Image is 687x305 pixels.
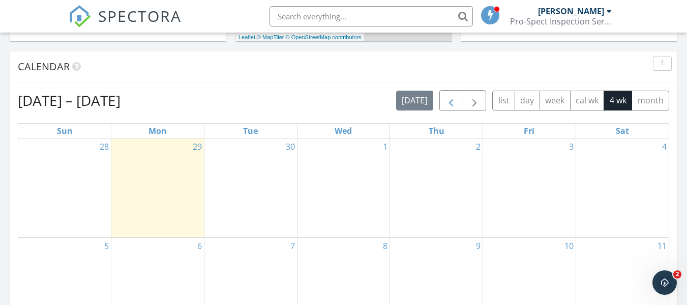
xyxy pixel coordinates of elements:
[238,34,255,40] a: Leaflet
[18,138,111,238] td: Go to September 28, 2025
[204,138,297,238] td: Go to September 30, 2025
[570,91,605,110] button: cal wk
[257,34,284,40] a: © MapTiler
[483,138,576,238] td: Go to October 3, 2025
[102,238,111,254] a: Go to October 5, 2025
[241,124,260,138] a: Tuesday
[522,124,536,138] a: Friday
[510,16,612,26] div: Pro-Spect Inspection Services
[55,124,75,138] a: Sunday
[18,60,70,73] span: Calendar
[474,238,483,254] a: Go to October 9, 2025
[427,124,446,138] a: Thursday
[18,90,121,110] h2: [DATE] – [DATE]
[439,90,463,111] button: Previous
[333,124,354,138] a: Wednesday
[69,5,91,27] img: The Best Home Inspection Software - Spectora
[673,270,681,279] span: 2
[288,238,297,254] a: Go to October 7, 2025
[396,91,433,110] button: [DATE]
[463,90,487,111] button: Next
[69,14,182,35] a: SPECTORA
[562,238,576,254] a: Go to October 10, 2025
[655,238,669,254] a: Go to October 11, 2025
[567,138,576,155] a: Go to October 3, 2025
[474,138,483,155] a: Go to October 2, 2025
[98,138,111,155] a: Go to September 28, 2025
[286,34,362,40] a: © OpenStreetMap contributors
[576,138,669,238] td: Go to October 4, 2025
[515,91,540,110] button: day
[614,124,631,138] a: Saturday
[191,138,204,155] a: Go to September 29, 2025
[195,238,204,254] a: Go to October 6, 2025
[111,138,204,238] td: Go to September 29, 2025
[381,238,390,254] a: Go to October 8, 2025
[492,91,515,110] button: list
[632,91,669,110] button: month
[270,6,473,26] input: Search everything...
[146,124,169,138] a: Monday
[297,138,390,238] td: Go to October 1, 2025
[652,270,677,295] iframe: Intercom live chat
[98,5,182,26] span: SPECTORA
[540,91,571,110] button: week
[284,138,297,155] a: Go to September 30, 2025
[381,138,390,155] a: Go to October 1, 2025
[604,91,632,110] button: 4 wk
[390,138,483,238] td: Go to October 2, 2025
[538,6,604,16] div: [PERSON_NAME]
[236,33,364,42] div: |
[660,138,669,155] a: Go to October 4, 2025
